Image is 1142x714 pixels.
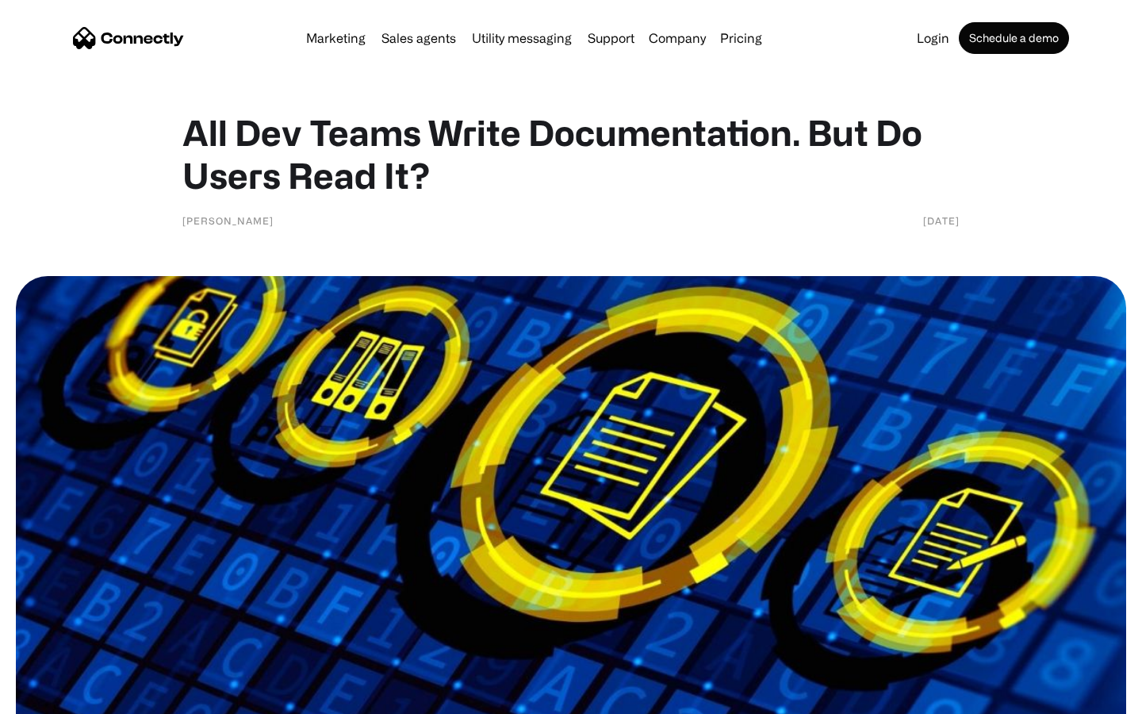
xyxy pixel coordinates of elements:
[923,213,960,228] div: [DATE]
[32,686,95,708] ul: Language list
[182,111,960,197] h1: All Dev Teams Write Documentation. But Do Users Read It?
[375,32,462,44] a: Sales agents
[959,22,1069,54] a: Schedule a demo
[182,213,274,228] div: [PERSON_NAME]
[300,32,372,44] a: Marketing
[16,686,95,708] aside: Language selected: English
[910,32,956,44] a: Login
[649,27,706,49] div: Company
[466,32,578,44] a: Utility messaging
[714,32,768,44] a: Pricing
[581,32,641,44] a: Support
